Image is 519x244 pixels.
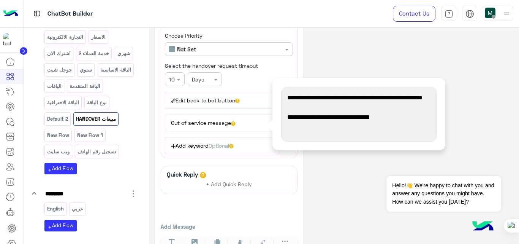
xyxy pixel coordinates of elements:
[46,204,64,213] p: English
[78,49,110,58] p: خدمة العملاء 2
[44,163,77,174] button: addAdd Flow
[165,62,258,70] label: Select the handover request timeout
[441,6,456,22] a: tab
[117,49,131,58] p: شهري
[100,65,131,74] p: الباقة الاساسية
[287,93,431,112] span: برجاء ارسال رقم الهاتف و سوف يتم التواصل معك في اقرب وقت ☺️
[87,98,108,107] p: نوع الباقة
[485,8,495,18] img: userImage
[209,142,229,149] span: Optional
[77,131,104,140] p: New Flow 1
[79,65,93,74] p: سنوي
[46,147,70,156] p: ويب سايت
[47,168,52,172] i: add
[445,10,453,18] img: tab
[287,122,431,132] span: مواعيد العمل من 10 صباحا الي 6 مساءا
[46,98,79,107] p: الباقة الاحترافية
[76,115,117,123] p: مبيعات HANDOVER
[161,223,297,231] p: Add Message
[393,6,435,22] a: Contact Us
[502,9,511,19] img: profile
[47,225,52,230] i: add
[46,33,84,41] p: التجارة الالكترونية
[165,115,280,131] button: Out of service message
[47,9,93,19] p: ChatBot Builder
[69,82,101,91] p: الباقة المتقدمة
[465,10,474,18] img: tab
[46,131,70,140] p: New Flow
[165,32,203,40] label: Choose Priority
[201,179,258,190] button: + Add Quick Reply
[30,189,39,198] i: keyboard_arrow_down
[46,115,68,123] p: Default 2
[46,49,71,58] p: اشترك الان
[470,214,496,240] img: hulul-logo.png
[71,204,84,213] p: عربي
[206,181,252,187] span: + Add Quick Reply
[46,82,62,91] p: الباقات
[165,92,280,108] button: Edit back to bot button
[3,33,17,47] img: 114004088273201
[77,147,117,156] p: تسجيل رقم الهاتف
[3,6,18,22] img: Logo
[91,33,106,41] p: الاسعار
[44,220,77,231] button: addAdd Flow
[165,171,200,178] h6: Quick Reply
[386,176,501,212] span: Hello!👋 We're happy to chat with you and answer any questions you might have. How can we assist y...
[46,65,72,74] p: جوجل شيت
[32,9,42,18] img: tab
[165,137,280,154] button: Add keywordOptional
